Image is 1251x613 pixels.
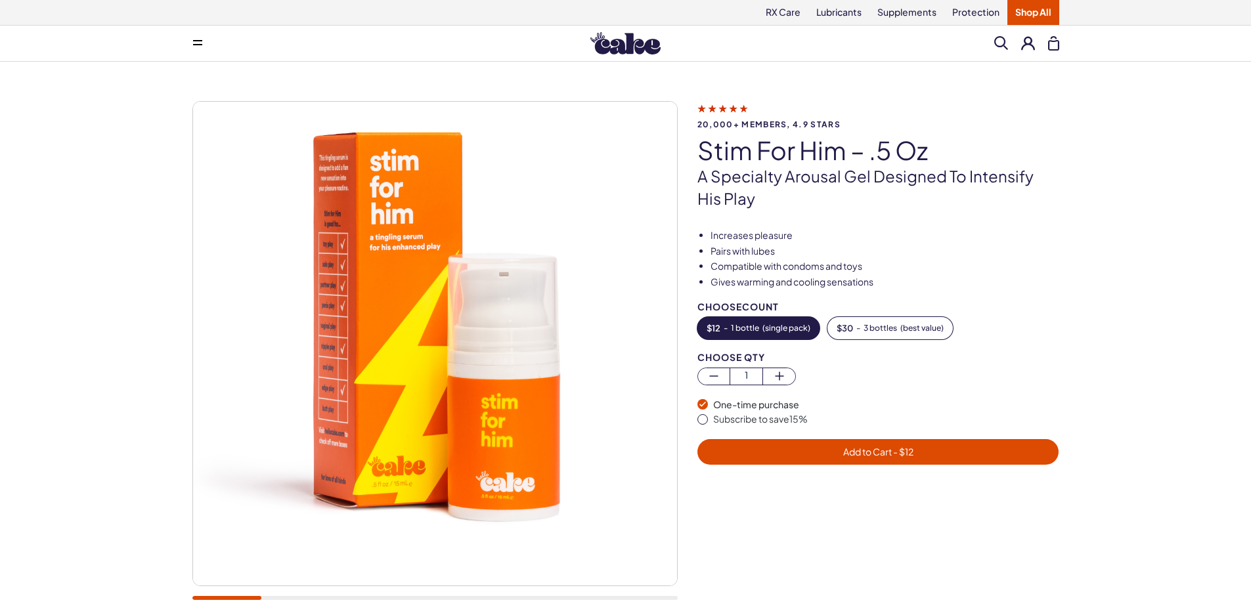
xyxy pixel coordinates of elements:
[697,302,1059,312] div: Choose Count
[827,317,953,339] button: -
[711,260,1059,273] li: Compatible with condoms and toys
[707,324,720,333] span: $ 12
[697,137,1059,164] h1: Stim For Him – .5 oz
[711,229,1059,242] li: Increases pleasure
[900,324,944,333] span: ( best value )
[711,245,1059,258] li: Pairs with lubes
[713,413,1059,426] div: Subscribe to save 15 %
[697,352,1059,362] div: Choose Qty
[762,324,810,333] span: ( single pack )
[731,324,759,333] span: 1 bottle
[193,102,677,585] img: Stim For Him – .5 oz
[697,102,1059,129] a: 20,000+ members, 4.9 stars
[697,317,820,339] button: -
[713,398,1059,412] div: One-time purchase
[730,368,762,383] span: 1
[892,446,913,457] span: - $ 12
[711,276,1059,289] li: Gives warming and cooling sensations
[697,120,1059,129] span: 20,000+ members, 4.9 stars
[590,32,661,54] img: Hello Cake
[864,324,897,333] span: 3 bottles
[837,324,853,333] span: $ 30
[697,439,1059,465] button: Add to Cart - $12
[697,165,1059,209] p: A specialty arousal gel designed to intensify his play
[843,446,913,457] span: Add to Cart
